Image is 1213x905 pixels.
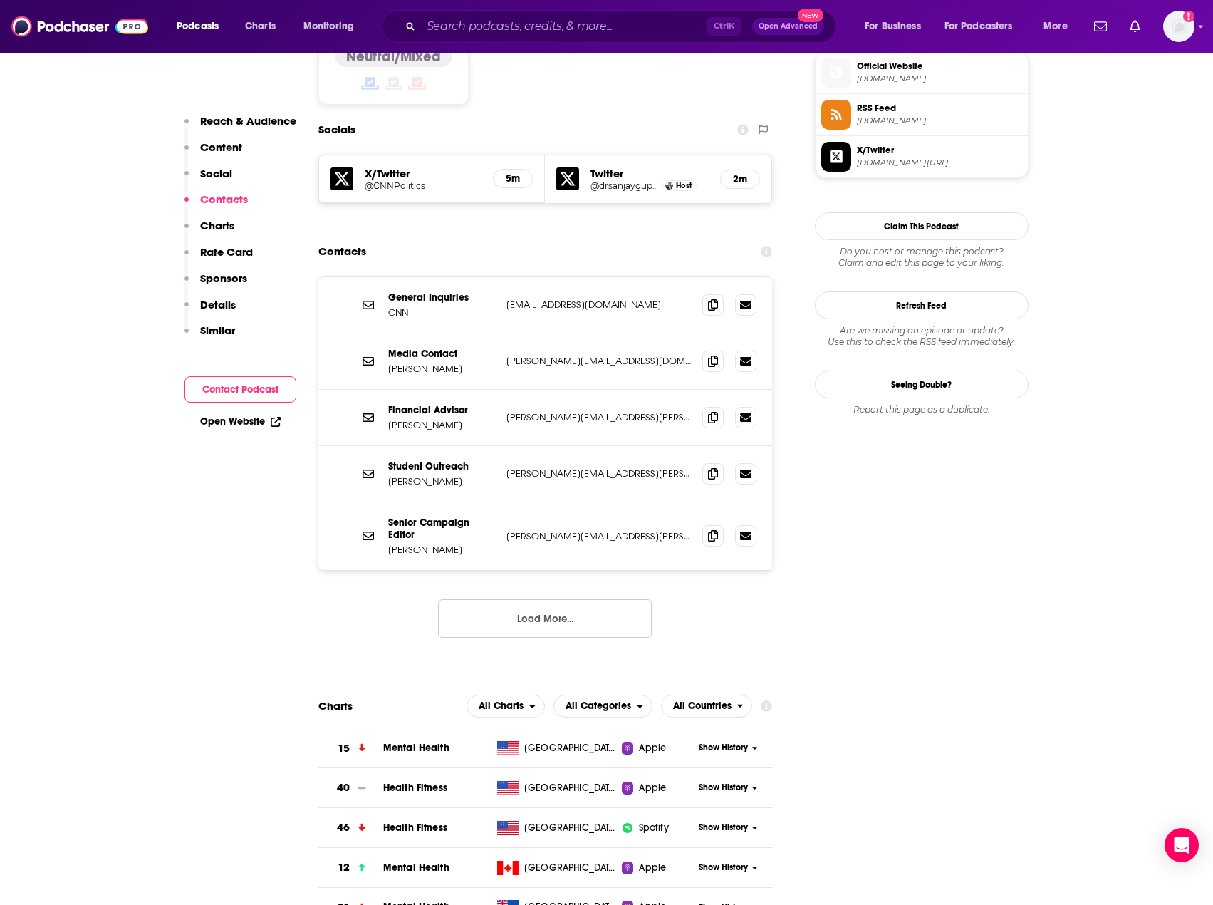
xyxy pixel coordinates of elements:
span: Show History [699,862,748,874]
p: [PERSON_NAME][EMAIL_ADDRESS][DOMAIN_NAME] [506,355,692,367]
span: United States [524,821,617,835]
p: Content [200,140,242,154]
a: Show notifications dropdown [1124,14,1146,38]
span: All Categories [566,701,631,711]
button: open menu [855,15,939,38]
span: Official Website [857,60,1022,73]
p: [PERSON_NAME] [388,363,495,375]
h3: 12 [338,859,350,876]
div: Are we missing an episode or update? Use this to check the RSS feed immediately. [815,325,1029,348]
button: Open AdvancedNew [752,18,824,35]
span: X/Twitter [857,144,1022,157]
p: Similar [200,324,235,337]
span: cnn.com [857,73,1022,84]
button: open menu [935,15,1034,38]
div: Report this page as a duplicate. [815,404,1029,415]
button: open menu [553,695,652,718]
a: @CNNPolitics [365,180,482,191]
span: Apple [639,781,666,795]
img: Dr. Sanjay Gupta [665,182,673,190]
button: open menu [293,15,373,38]
span: Show History [699,742,748,754]
h3: 15 [338,740,350,757]
p: Charts [200,219,234,232]
span: Open Advanced [759,23,818,30]
span: Canada [524,861,617,875]
span: All Countries [673,701,732,711]
a: Seeing Double? [815,371,1029,398]
span: twitter.com/CNNPolitics [857,157,1022,168]
h2: Socials [318,116,355,143]
span: United States [524,741,617,755]
button: Details [184,298,236,324]
button: Refresh Feed [815,291,1029,319]
div: Search podcasts, credits, & more... [395,10,850,43]
button: Charts [184,219,234,245]
p: [EMAIL_ADDRESS][DOMAIN_NAME] [506,299,692,311]
button: open menu [1034,15,1086,38]
span: Ctrl K [707,17,741,36]
span: For Podcasters [944,16,1013,36]
button: Reach & Audience [184,114,296,140]
p: [PERSON_NAME] [388,419,495,431]
p: Sponsors [200,271,247,285]
a: Apple [622,861,694,875]
p: [PERSON_NAME] [388,544,495,556]
a: RSS Feed[DOMAIN_NAME] [821,100,1022,130]
a: Mental Health [383,742,449,754]
h5: Twitter [590,167,709,180]
a: [GEOGRAPHIC_DATA] [491,861,622,875]
span: Monitoring [303,16,354,36]
a: 15 [318,729,383,768]
a: [GEOGRAPHIC_DATA] [491,821,622,835]
span: Host [676,181,692,190]
p: CNN [388,306,495,319]
p: [PERSON_NAME][EMAIL_ADDRESS][PERSON_NAME][DOMAIN_NAME] [506,411,692,423]
p: General Inquiries [388,291,495,304]
p: Media Contact [388,348,495,360]
span: United States [524,781,617,795]
button: Show History [694,822,762,834]
svg: Add a profile image [1183,11,1194,22]
a: Charts [236,15,284,38]
div: Claim and edit this page to your liking. [815,246,1029,269]
img: User Profile [1163,11,1194,42]
span: Show History [699,782,748,794]
a: iconImageSpotify [622,821,694,835]
a: Health Fitness [383,822,447,834]
button: open menu [167,15,237,38]
a: Health Fitness [383,782,447,794]
p: Contacts [200,192,248,206]
h2: Contacts [318,238,366,265]
button: open menu [661,695,753,718]
button: open menu [467,695,545,718]
h2: Platforms [467,695,545,718]
button: Load More... [438,599,652,638]
a: Apple [622,741,694,755]
a: Mental Health [383,862,449,874]
button: Show History [694,862,762,874]
span: Show History [699,822,748,834]
p: [PERSON_NAME][EMAIL_ADDRESS][PERSON_NAME][DOMAIN_NAME] [506,530,692,542]
button: Contact Podcast [184,376,296,403]
img: Podchaser - Follow, Share and Rate Podcasts [11,13,148,40]
a: X/Twitter[DOMAIN_NAME][URL] [821,142,1022,172]
a: [GEOGRAPHIC_DATA] [491,741,622,755]
button: Rate Card [184,245,253,271]
span: Charts [245,16,276,36]
button: Show History [694,782,762,794]
span: Do you host or manage this podcast? [815,246,1029,257]
p: [PERSON_NAME][EMAIL_ADDRESS][PERSON_NAME][DOMAIN_NAME] [506,467,692,480]
h4: Neutral/Mixed [346,48,441,66]
span: New [798,9,823,22]
span: Spotify [639,821,669,835]
a: 46 [318,808,383,847]
p: Social [200,167,232,180]
a: @drsanjaygupta [590,180,659,191]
